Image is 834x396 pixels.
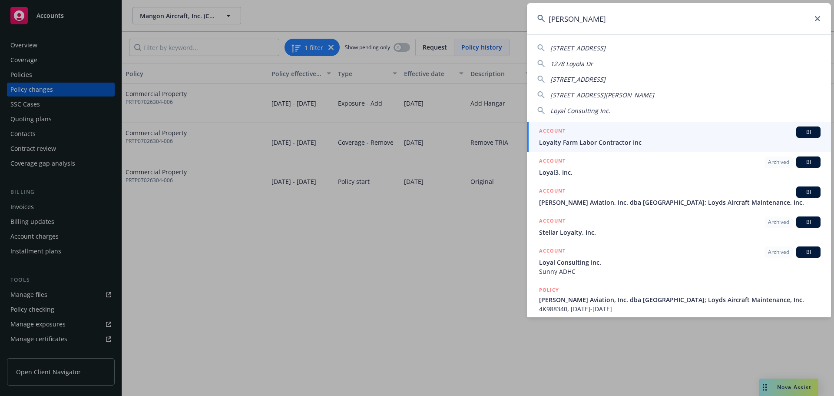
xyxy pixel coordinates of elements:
[527,122,831,152] a: ACCOUNTBILoyalty Farm Labor Contractor Inc
[800,128,817,136] span: BI
[800,248,817,256] span: BI
[800,158,817,166] span: BI
[800,218,817,226] span: BI
[550,44,606,52] span: [STREET_ADDRESS]
[539,258,821,267] span: Loyal Consulting Inc.
[539,198,821,207] span: [PERSON_NAME] Aviation, Inc. dba [GEOGRAPHIC_DATA]; Loyds Aircraft Maintenance, Inc.
[550,91,654,99] span: [STREET_ADDRESS][PERSON_NAME]
[550,75,606,83] span: [STREET_ADDRESS]
[527,281,831,318] a: POLICY[PERSON_NAME] Aviation, Inc. dba [GEOGRAPHIC_DATA]; Loyds Aircraft Maintenance, Inc.4K98834...
[539,267,821,276] span: Sunny ADHC
[539,138,821,147] span: Loyalty Farm Labor Contractor Inc
[539,186,566,197] h5: ACCOUNT
[539,286,559,294] h5: POLICY
[539,295,821,304] span: [PERSON_NAME] Aviation, Inc. dba [GEOGRAPHIC_DATA]; Loyds Aircraft Maintenance, Inc.
[539,228,821,237] span: Stellar Loyalty, Inc.
[539,126,566,137] h5: ACCOUNT
[527,152,831,182] a: ACCOUNTArchivedBILoyal3, Inc.
[527,3,831,34] input: Search...
[768,248,789,256] span: Archived
[768,218,789,226] span: Archived
[539,168,821,177] span: Loyal3, Inc.
[527,212,831,242] a: ACCOUNTArchivedBIStellar Loyalty, Inc.
[539,246,566,257] h5: ACCOUNT
[527,242,831,281] a: ACCOUNTArchivedBILoyal Consulting Inc.Sunny ADHC
[800,188,817,196] span: BI
[527,182,831,212] a: ACCOUNTBI[PERSON_NAME] Aviation, Inc. dba [GEOGRAPHIC_DATA]; Loyds Aircraft Maintenance, Inc.
[768,158,789,166] span: Archived
[550,60,593,68] span: 1278 Loyola Dr
[550,106,610,115] span: Loyal Consulting Inc.
[539,156,566,167] h5: ACCOUNT
[539,304,821,313] span: 4K988340, [DATE]-[DATE]
[539,216,566,227] h5: ACCOUNT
